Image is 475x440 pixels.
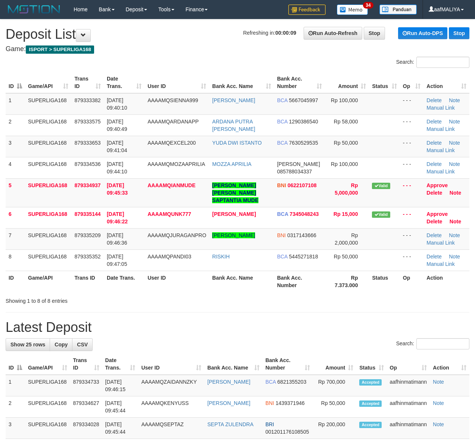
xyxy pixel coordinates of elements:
td: SUPERLIGA168 [25,93,71,115]
td: 879334028 [70,418,102,439]
th: Date Trans.: activate to sort column ascending [102,353,139,375]
span: Accepted [359,422,382,428]
td: 2 [6,114,25,136]
span: [PERSON_NAME] [277,161,320,167]
td: 4 [6,157,25,178]
td: 1 [6,93,25,115]
h4: Game: [6,45,469,53]
th: Rp 7.373.000 [325,271,369,292]
h1: Deposit List [6,27,469,42]
a: Delete [426,140,441,146]
th: Date Trans. [104,271,145,292]
img: MOTION_logo.png [6,4,62,15]
strong: 00:00:09 [275,30,296,36]
td: [DATE] 09:45:44 [102,396,139,418]
td: AAAAMQSEPTAZ [138,418,204,439]
td: SUPERLIGA168 [25,207,71,228]
span: 879334536 [74,161,100,167]
a: Delete [426,232,441,238]
a: Delete [426,119,441,125]
a: [PERSON_NAME] [212,97,255,103]
th: Amount: activate to sort column ascending [325,72,369,93]
span: [DATE] 09:46:22 [107,211,128,224]
td: - - - [400,178,424,207]
th: Date Trans.: activate to sort column ascending [104,72,145,93]
a: Delete [426,190,442,196]
th: Action: activate to sort column ascending [423,72,469,93]
td: 7 [6,228,25,249]
span: AAAAMQJURAGANPRO [148,232,206,238]
td: SUPERLIGA168 [25,178,71,207]
a: Delete [426,161,441,167]
th: Bank Acc. Name: activate to sort column ascending [204,353,262,375]
span: AAAAMQEXCEL200 [148,140,196,146]
span: Rp 15,000 [333,211,358,217]
th: ID: activate to sort column descending [6,353,25,375]
a: Stop [449,27,469,39]
th: Bank Acc. Number [274,271,325,292]
span: BCA [277,140,288,146]
span: BCA [277,97,288,103]
span: [DATE] 09:46:36 [107,232,127,246]
span: Copy 5667045997 to clipboard [289,97,318,103]
th: Op: activate to sort column ascending [400,72,424,93]
td: SUPERLIGA168 [25,114,71,136]
th: Bank Acc. Number: activate to sort column ascending [274,72,325,93]
span: BRI [266,421,274,427]
th: ID: activate to sort column descending [6,72,25,93]
td: AAAAMQZAIDANNZKY [138,375,204,396]
a: [PERSON_NAME] [212,211,256,217]
span: BNI [277,182,286,188]
span: Copy 6821355203 to clipboard [277,379,307,385]
th: Op [400,271,424,292]
span: Rp 5,000,000 [335,182,358,196]
a: Manual Link [426,105,455,111]
td: 2 [6,396,25,418]
span: 879334937 [74,182,100,188]
h1: Latest Deposit [6,320,469,335]
span: BNI [266,400,274,406]
th: Status [369,271,400,292]
td: 5 [6,178,25,207]
td: - - - [400,93,424,115]
span: Copy [55,342,68,348]
span: AAAAMQPANDI03 [148,254,191,260]
span: ISPORT > SUPERLIGA168 [26,45,94,54]
td: - - - [400,207,424,228]
td: 3 [6,136,25,157]
span: [DATE] 09:45:33 [107,182,128,196]
a: SEPTA ZULENDRA [207,421,253,427]
td: SUPERLIGA168 [25,418,70,439]
th: User ID [145,271,209,292]
a: ARDANA PUTRA [PERSON_NAME] [212,119,255,132]
td: SUPERLIGA168 [25,249,71,271]
td: 3 [6,418,25,439]
a: Manual Link [426,240,455,246]
th: User ID: activate to sort column ascending [145,72,209,93]
th: Game/API: activate to sort column ascending [25,353,70,375]
span: BNI [277,232,286,238]
span: Accepted [359,379,382,386]
td: aafhinmatimann [387,396,430,418]
a: Delete [426,254,441,260]
td: aafhinmatimann [387,418,430,439]
td: 8 [6,249,25,271]
td: Rp 50,000 [313,396,357,418]
a: Delete [426,219,442,224]
a: Note [450,219,461,224]
th: User ID: activate to sort column ascending [138,353,204,375]
label: Search: [396,57,469,68]
span: Rp 2,000,000 [335,232,358,246]
img: Button%20Memo.svg [337,4,368,15]
span: Valid transaction [372,183,390,189]
th: Op: activate to sort column ascending [387,353,430,375]
a: Show 25 rows [6,338,50,351]
a: Stop [364,27,385,40]
a: Note [433,379,444,385]
th: Game/API [25,271,71,292]
td: - - - [400,249,424,271]
td: 1 [6,375,25,396]
a: Manual Link [426,126,455,132]
a: Copy [50,338,72,351]
span: CSV [77,342,88,348]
